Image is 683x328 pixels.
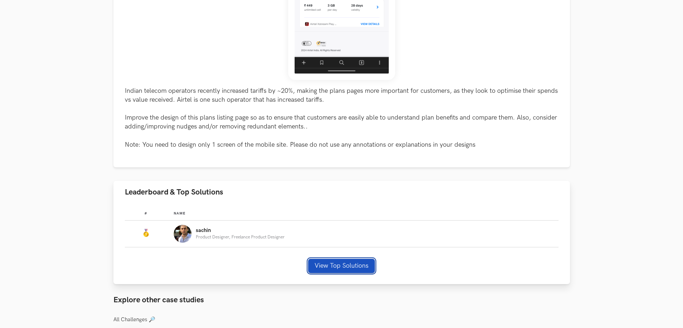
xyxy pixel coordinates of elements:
[125,187,223,197] span: Leaderboard & Top Solutions
[125,86,559,149] p: Indian telecom operators recently increased tariffs by ~20%, making the plans pages more importan...
[113,203,570,284] div: Leaderboard & Top Solutions
[113,317,570,323] h3: All Challenges 🔎
[142,229,150,237] img: Gold Medal
[144,211,147,216] span: #
[174,211,185,216] span: Name
[196,228,285,233] p: sachin
[125,206,559,247] table: Leaderboard
[196,235,285,239] p: Product Designer, Freelance Product Designer
[174,225,192,243] img: Profile photo
[113,296,570,305] h3: Explore other case studies
[308,259,375,273] button: View Top Solutions
[113,181,570,203] button: Leaderboard & Top Solutions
